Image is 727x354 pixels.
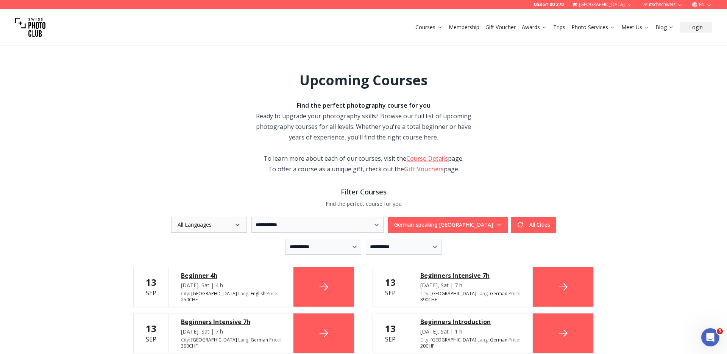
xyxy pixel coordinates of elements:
a: Beginners Introduction [420,317,520,326]
p: Find the perfect course for you [133,200,594,208]
b: 13 [146,322,156,335]
b: 13 [385,322,396,335]
span: English [251,291,265,297]
a: Beginners Intensive 7h [420,271,520,280]
span: City : [420,337,429,343]
b: 13 [146,276,156,288]
span: Price : [269,337,281,343]
strong: Find the perfect photography course for you [297,101,431,110]
img: Swiss photo club [15,12,45,42]
div: Sep [146,323,156,344]
div: [GEOGRAPHIC_DATA] 20 CHF [420,337,520,349]
button: Courses [412,22,446,33]
div: [GEOGRAPHIC_DATA] 390 CHF [420,291,520,303]
button: Photo Services [568,22,618,33]
span: Price : [267,290,278,297]
span: German [251,337,268,343]
a: Awards [522,23,547,31]
button: Login [680,22,712,33]
b: 13 [385,276,396,288]
button: Gift Voucher [482,22,519,33]
span: 5 [717,328,723,334]
span: Lang : [238,290,250,297]
span: Lang : [477,290,489,297]
div: [DATE], Sat | 7 h [420,282,520,289]
span: City : [181,290,190,297]
div: [DATE], Sat | 1 h [420,328,520,335]
span: Lang : [238,337,250,343]
span: City : [181,337,190,343]
a: Trips [553,23,565,31]
span: German [490,337,507,343]
button: Awards [519,22,550,33]
div: Sep [146,276,156,298]
button: Membership [446,22,482,33]
button: German-speaking [GEOGRAPHIC_DATA] [388,217,508,233]
a: Gift Voucher [485,23,516,31]
div: [GEOGRAPHIC_DATA] 390 CHF [181,337,281,349]
div: [GEOGRAPHIC_DATA] 250 CHF [181,291,281,303]
button: All Cities [511,217,556,233]
a: Courses [415,23,443,31]
div: To learn more about each of our courses, visit the page. To offer a course as a unique gift, chec... [254,153,473,174]
span: Price : [509,290,520,297]
span: German [490,291,507,297]
div: [DATE], Sat | 4 h [181,282,281,289]
a: Course Details [406,154,448,163]
button: All Languages [171,217,247,233]
a: Meet Us [621,23,649,31]
a: 058 51 00 270 [534,2,564,8]
div: Sep [385,323,396,344]
button: Blog [652,22,677,33]
h1: Upcoming Courses [300,73,427,88]
a: Photo Services [571,23,615,31]
button: Trips [550,22,568,33]
a: Beginners Intensive 7h [181,317,281,326]
span: Lang : [477,337,489,343]
span: City : [420,290,429,297]
div: Ready to upgrade your photography skills? Browse our full list of upcoming photography courses fo... [254,100,473,143]
iframe: Intercom live chat [701,328,719,346]
span: Price : [509,337,520,343]
button: Meet Us [618,22,652,33]
h3: Filter Courses [133,186,594,197]
div: Sep [385,276,396,298]
a: Membership [449,23,479,31]
a: Blog [655,23,674,31]
div: [DATE], Sat | 7 h [181,328,281,335]
a: Gift Vouchers [404,165,444,173]
a: Beginner 4h [181,271,281,280]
